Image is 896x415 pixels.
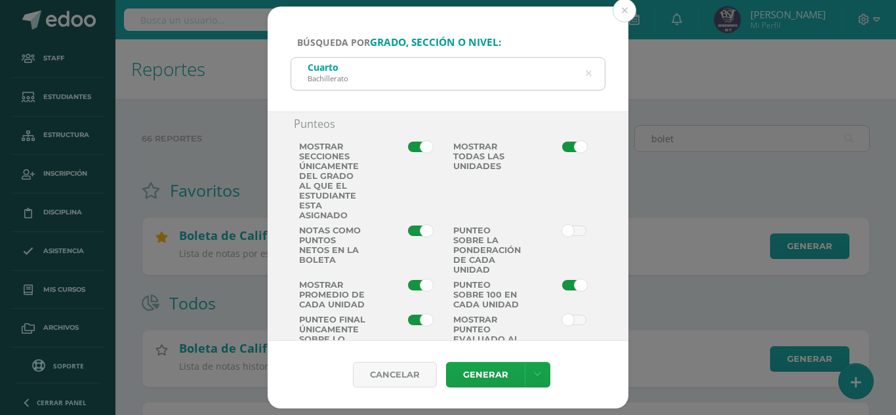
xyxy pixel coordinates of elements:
h3: Punteos [294,117,335,131]
a: Generar [446,362,525,387]
label: Esta configuración hará una regla de tres para que la nota del curso se muestre sobre a la ponder... [448,226,525,275]
div: Cuarto [308,61,348,73]
label: Esta configuración hará una regla de tres para que la nota del curso se muestre sobre 100. [448,280,525,309]
div: Bachillerato [308,73,348,83]
label: Esta configuración mostrará todas las unidades en la tabla de punteos. [448,142,525,220]
label: Esta configuración excluirá todos los cursos a los que el estudiante esté asignado que no corresp... [294,142,371,220]
span: Búsqueda por [297,36,501,49]
label: Notas como puntos netos en la boleta [294,226,371,275]
label: Esta configuración hará que las actividades no calificadas no se tomen en cuenta para calcular la... [294,315,371,374]
strong: grado, sección o nivel: [370,35,501,49]
div: Cancelar [353,362,437,387]
input: ej. Primero primaria, etc. [291,58,605,90]
label: Mostrar punteo evaluado al día [PERSON_NAME][DATE] [448,315,525,374]
label: Esta configuración mostrara una fila al final con el promedio de cada unidad. [294,280,371,309]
